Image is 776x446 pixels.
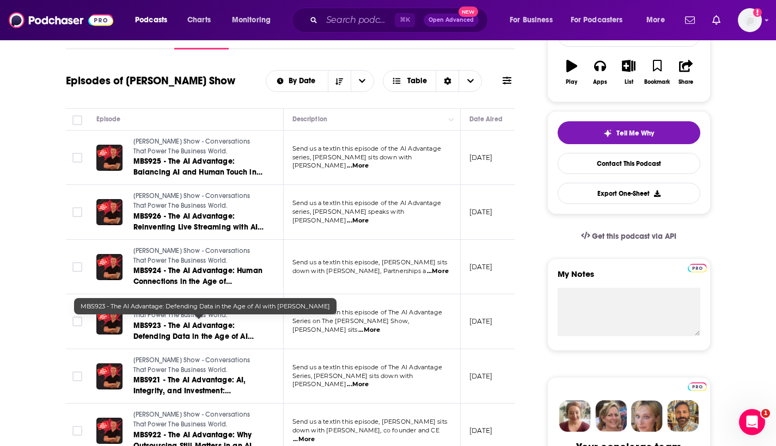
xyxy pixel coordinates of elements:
button: Play [558,53,586,92]
p: [DATE] [469,426,493,435]
img: Sydney Profile [559,400,591,432]
h2: Choose List sort [266,70,374,92]
span: [PERSON_NAME] Show - Conversations That Power The Business World. [133,192,250,209]
span: Send us a textIn this episode, [PERSON_NAME] sits [292,418,447,425]
a: Charts [180,11,217,29]
div: Play [566,79,577,85]
input: Search podcasts, credits, & more... [322,11,395,29]
a: Contact This Podcast [558,153,700,174]
span: Tell Me Why [616,129,654,138]
button: Bookmark [643,53,671,92]
span: Get this podcast via API [592,232,676,241]
span: Toggle select row [72,153,82,163]
span: MBS925 - The AI Advantage: Balancing AI and Human Touch in Sports Management with [PERSON_NAME] [133,157,262,199]
span: 1 [761,409,770,418]
button: open menu [351,71,374,91]
button: Choose View [383,70,482,92]
span: Toggle select row [72,317,82,326]
button: Show profile menu [738,8,762,32]
div: Date Aired [469,113,503,126]
span: More [646,13,665,28]
span: down with [PERSON_NAME], Partnerships a [292,267,426,275]
button: Open AdvancedNew [424,14,479,27]
span: ...More [358,326,380,334]
span: Series, [PERSON_NAME] sits down with [PERSON_NAME] [292,372,413,388]
span: Toggle select row [72,371,82,381]
span: Table [407,77,427,85]
p: [DATE] [469,153,493,162]
img: Podchaser - Follow, Share and Rate Podcasts [9,10,113,30]
span: New [459,7,478,17]
div: Share [679,79,693,85]
a: [PERSON_NAME] Show - Conversations That Power The Business World. [133,137,264,156]
svg: Add a profile image [753,8,762,17]
span: Series on The [PERSON_NAME] Show, [PERSON_NAME] sits [292,317,410,333]
a: Show notifications dropdown [708,11,725,29]
span: Charts [187,13,211,28]
span: Send us a textIn this episode of The AI Advantage [292,308,442,316]
span: Toggle select row [72,262,82,272]
span: MBS926 - The AI Advantage: Reinventing Live Streaming with AI in Sports and Music with [PERSON_NAME] [133,212,264,253]
img: Jon Profile [667,400,699,432]
span: MBS924 - The AI Advantage: Human Connections in the Age of Enterprise AI with [PERSON_NAME] [133,266,262,297]
span: series, [PERSON_NAME] speaks with [PERSON_NAME] [292,208,405,224]
div: Description [292,113,327,126]
span: ...More [293,435,315,444]
span: ⌘ K [395,13,415,27]
span: For Business [510,13,553,28]
span: MBS921 - The AI Advantage: AI, Integrity, and Investment: [PERSON_NAME] Playbook [133,375,246,406]
p: [DATE] [469,262,493,271]
div: Search podcasts, credits, & more... [302,8,498,33]
img: Jules Profile [631,400,663,432]
label: My Notes [558,269,700,288]
a: Pro website [688,262,707,272]
span: Send us a textIn this episode of The AI Advantage [292,363,442,371]
img: Podchaser Pro [688,264,707,272]
span: By Date [289,77,319,85]
span: For Podcasters [571,13,623,28]
a: [PERSON_NAME] Show - Conversations That Power The Business World. [133,246,264,265]
span: ...More [347,380,369,389]
span: Send us a textIn this episode of the AI Advantage [292,145,441,152]
span: ...More [347,216,369,225]
span: Open Advanced [429,17,474,23]
button: open menu [127,11,181,29]
button: Share [671,53,700,92]
h1: Episodes of [PERSON_NAME] Show [66,74,235,88]
span: [PERSON_NAME] Show - Conversations That Power The Business World. [133,247,250,264]
span: ...More [347,162,369,170]
span: Send us a textIn this episode of the AI Advantage [292,199,441,207]
span: Toggle select row [72,426,82,436]
button: tell me why sparkleTell Me Why [558,121,700,144]
a: MBS924 - The AI Advantage: Human Connections in the Age of Enterprise AI with [PERSON_NAME] [133,265,264,287]
a: MBS925 - The AI Advantage: Balancing AI and Human Touch in Sports Management with [PERSON_NAME] [133,156,264,178]
p: [DATE] [469,317,493,326]
div: Apps [593,79,607,85]
button: open menu [639,11,679,29]
button: Apps [586,53,614,92]
a: Pro website [688,381,707,391]
p: [DATE] [469,207,493,216]
a: MBS923 - The AI Advantage: Defending Data in the Age of AI with [PERSON_NAME] [133,320,264,342]
span: [PERSON_NAME] Show - Conversations That Power The Business World. [133,411,250,428]
button: Export One-Sheet [558,183,700,204]
a: MBS926 - The AI Advantage: Reinventing Live Streaming with AI in Sports and Music with [PERSON_NAME] [133,211,264,233]
span: [PERSON_NAME] Show - Conversations That Power The Business World. [133,356,250,374]
a: Get this podcast via API [572,223,686,250]
img: User Profile [738,8,762,32]
span: Send us a textIn this episode, [PERSON_NAME] sits [292,258,447,266]
span: down with [PERSON_NAME], co founder and CE [292,426,439,434]
span: Logged in as rpearson [738,8,762,32]
div: Episode [96,113,121,126]
a: [PERSON_NAME] Show - Conversations That Power The Business World. [133,356,264,375]
span: Toggle select row [72,207,82,217]
button: open menu [564,11,639,29]
a: Show notifications dropdown [681,11,699,29]
div: List [625,79,633,85]
p: [DATE] [469,371,493,381]
button: Sort Direction [328,71,351,91]
span: Podcasts [135,13,167,28]
button: open menu [266,77,328,85]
